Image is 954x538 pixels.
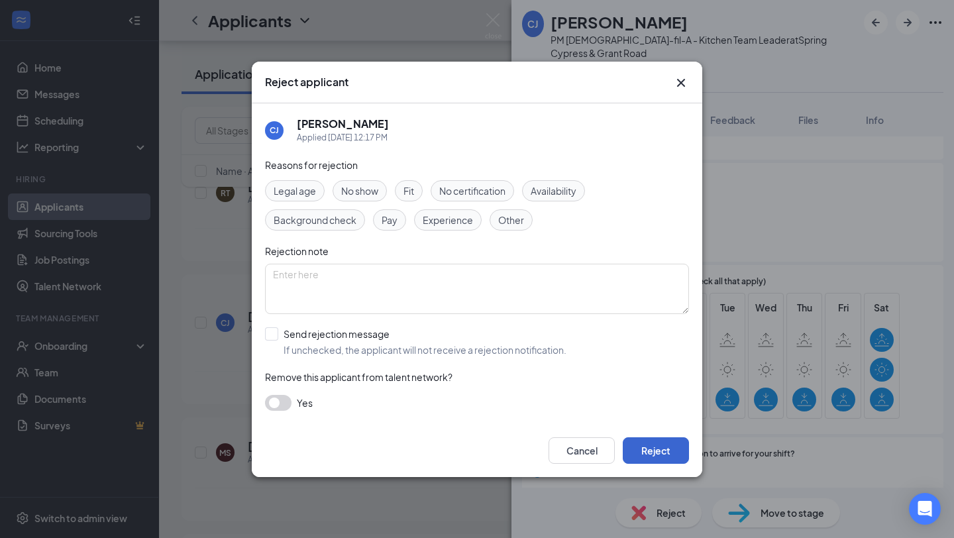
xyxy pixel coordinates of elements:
span: Rejection note [265,245,329,257]
span: Pay [382,213,397,227]
span: No show [341,184,378,198]
span: Availability [531,184,576,198]
button: Cancel [549,437,615,464]
svg: Cross [673,75,689,91]
div: CJ [270,125,279,136]
button: Reject [623,437,689,464]
span: Reasons for rejection [265,159,358,171]
span: Experience [423,213,473,227]
span: Other [498,213,524,227]
button: Close [673,75,689,91]
div: Applied [DATE] 12:17 PM [297,131,389,144]
span: Fit [403,184,414,198]
span: No certification [439,184,505,198]
span: Legal age [274,184,316,198]
span: Yes [297,395,313,411]
span: Background check [274,213,356,227]
h3: Reject applicant [265,75,348,89]
div: Open Intercom Messenger [909,493,941,525]
h5: [PERSON_NAME] [297,117,389,131]
span: Remove this applicant from talent network? [265,371,452,383]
